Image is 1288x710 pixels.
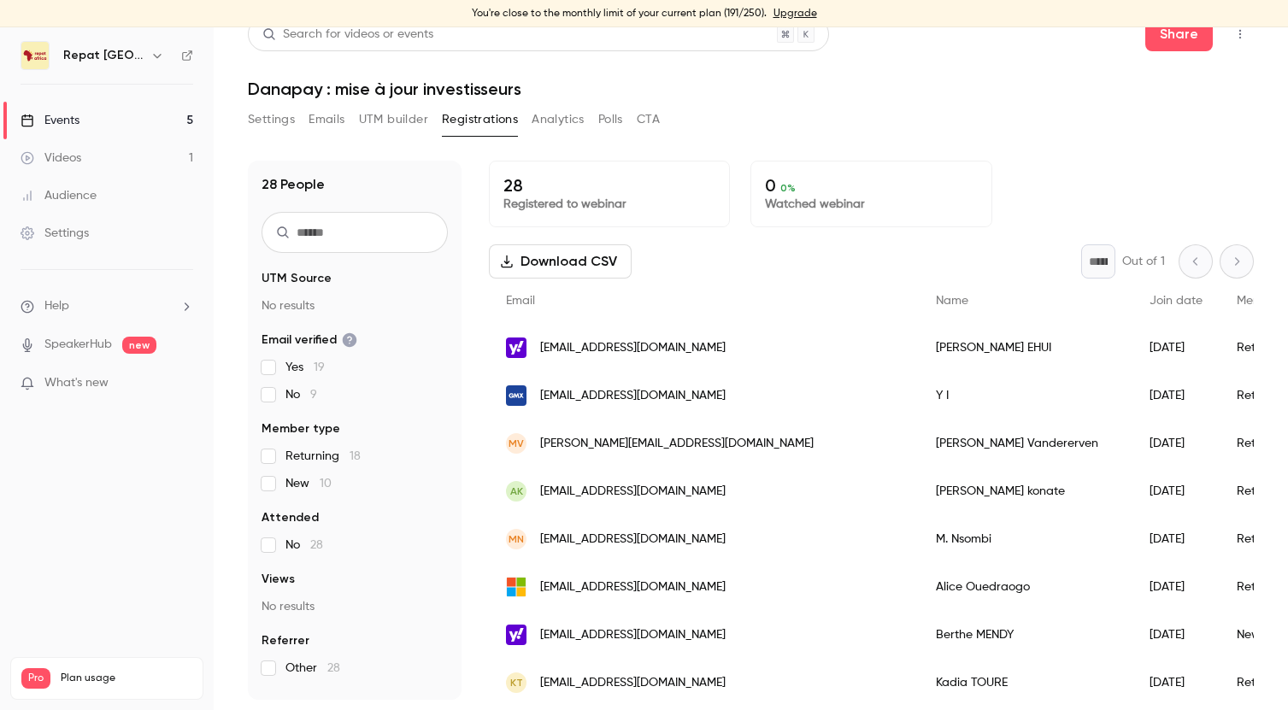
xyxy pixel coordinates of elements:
[489,244,632,279] button: Download CSV
[506,625,526,645] img: yahoo.fr
[442,106,518,133] button: Registrations
[919,611,1132,659] div: Berthe MENDY
[919,515,1132,563] div: M. Nsombi
[285,448,361,465] span: Returning
[350,450,361,462] span: 18
[310,389,317,401] span: 9
[540,435,814,453] span: [PERSON_NAME][EMAIL_ADDRESS][DOMAIN_NAME]
[540,483,726,501] span: [EMAIL_ADDRESS][DOMAIN_NAME]
[1132,611,1220,659] div: [DATE]
[21,150,81,167] div: Videos
[44,297,69,315] span: Help
[248,106,295,133] button: Settings
[637,106,660,133] button: CTA
[262,632,309,649] span: Referrer
[262,332,357,349] span: Email verified
[320,478,332,490] span: 10
[1132,467,1220,515] div: [DATE]
[773,7,817,21] a: Upgrade
[765,175,977,196] p: 0
[506,295,535,307] span: Email
[540,674,726,692] span: [EMAIL_ADDRESS][DOMAIN_NAME]
[285,537,323,554] span: No
[503,175,715,196] p: 28
[21,225,89,242] div: Settings
[21,42,49,69] img: Repat Africa
[540,578,726,596] span: [EMAIL_ADDRESS][DOMAIN_NAME]
[1122,253,1165,270] p: Out of 1
[21,668,50,689] span: Pro
[63,47,144,64] h6: Repat [GEOGRAPHIC_DATA]
[510,675,523,690] span: KT
[919,659,1132,707] div: Kadia TOURE
[936,295,968,307] span: Name
[509,531,524,547] span: MN
[262,571,295,588] span: Views
[262,174,325,195] h1: 28 People
[122,337,156,354] span: new
[262,509,319,526] span: Attended
[598,106,623,133] button: Polls
[509,436,524,451] span: MV
[248,79,1254,99] h1: Danapay : mise à jour investisseurs
[285,660,340,677] span: Other
[506,385,526,406] img: gmx.de
[262,270,332,287] span: UTM Source
[309,106,344,133] button: Emails
[21,187,97,204] div: Audience
[919,467,1132,515] div: [PERSON_NAME] konate
[1150,295,1203,307] span: Join date
[1132,563,1220,611] div: [DATE]
[765,196,977,213] p: Watched webinar
[540,339,726,357] span: [EMAIL_ADDRESS][DOMAIN_NAME]
[44,374,109,392] span: What's new
[1132,515,1220,563] div: [DATE]
[262,270,448,677] section: facet-groups
[44,336,112,354] a: SpeakerHub
[1145,17,1213,51] button: Share
[314,361,325,373] span: 19
[285,359,325,376] span: Yes
[1132,372,1220,420] div: [DATE]
[285,386,317,403] span: No
[327,662,340,674] span: 28
[540,531,726,549] span: [EMAIL_ADDRESS][DOMAIN_NAME]
[506,337,526,358] img: yahoo.fr
[262,297,448,314] p: No results
[1132,659,1220,707] div: [DATE]
[532,106,585,133] button: Analytics
[61,672,192,685] span: Plan usage
[262,26,433,44] div: Search for videos or events
[359,106,428,133] button: UTM builder
[510,484,523,499] span: ak
[285,475,332,492] span: New
[262,420,340,437] span: Member type
[919,324,1132,372] div: [PERSON_NAME] EHUI
[310,539,323,551] span: 28
[919,420,1132,467] div: [PERSON_NAME] Vandererven
[1132,420,1220,467] div: [DATE]
[173,376,193,391] iframe: Noticeable Trigger
[506,577,526,597] img: outlook.fr
[919,372,1132,420] div: Y I
[21,112,79,129] div: Events
[503,196,715,213] p: Registered to webinar
[540,387,726,405] span: [EMAIL_ADDRESS][DOMAIN_NAME]
[540,626,726,644] span: [EMAIL_ADDRESS][DOMAIN_NAME]
[780,182,796,194] span: 0 %
[21,297,193,315] li: help-dropdown-opener
[1132,324,1220,372] div: [DATE]
[919,563,1132,611] div: Alice Ouedraogo
[262,598,448,615] p: No results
